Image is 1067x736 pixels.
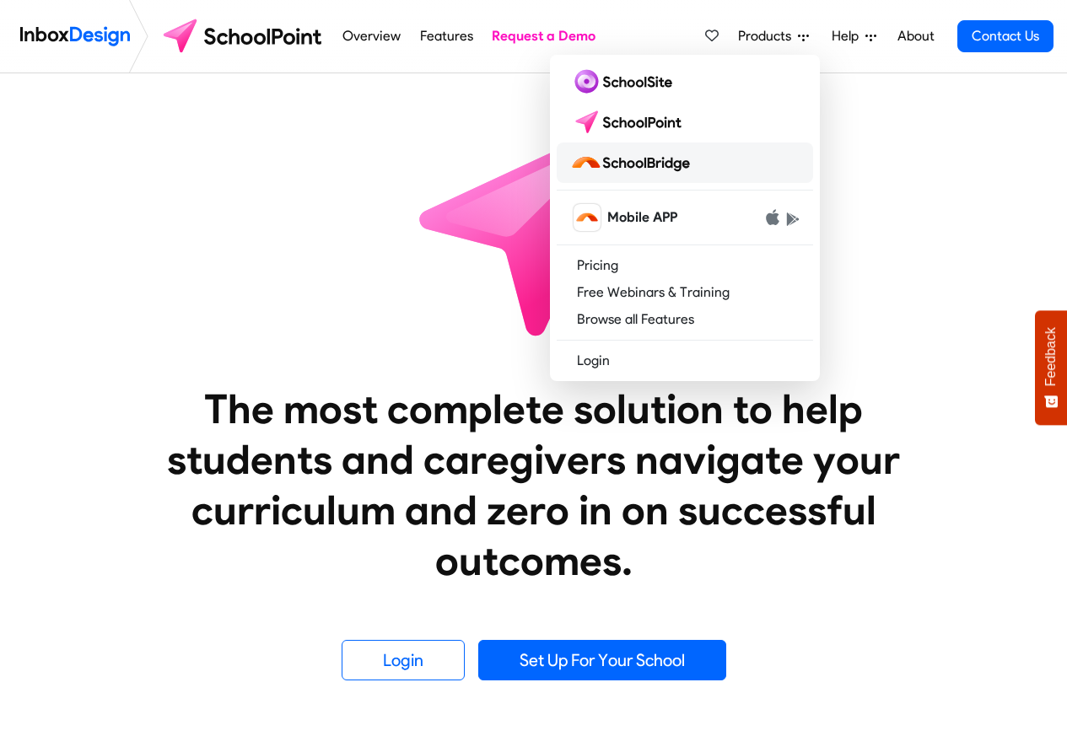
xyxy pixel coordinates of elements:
[570,149,697,176] img: schoolbridge logo
[832,26,865,46] span: Help
[1035,310,1067,425] button: Feedback - Show survey
[570,68,679,95] img: schoolsite logo
[570,109,689,136] img: schoolpoint logo
[607,207,677,228] span: Mobile APP
[338,19,406,53] a: Overview
[557,306,813,333] a: Browse all Features
[478,640,726,680] a: Set Up For Your School
[557,279,813,306] a: Free Webinars & Training
[557,252,813,279] a: Pricing
[415,19,477,53] a: Features
[550,55,820,381] div: Products
[382,73,686,377] img: icon_schoolpoint.svg
[957,20,1054,52] a: Contact Us
[738,26,798,46] span: Products
[731,19,816,53] a: Products
[892,19,939,53] a: About
[1043,327,1059,386] span: Feedback
[557,347,813,374] a: Login
[557,197,813,238] a: schoolbridge icon Mobile APP
[133,384,935,586] heading: The most complete solution to help students and caregivers navigate your curriculum and zero in o...
[155,16,333,56] img: schoolpoint logo
[825,19,883,53] a: Help
[342,640,465,680] a: Login
[574,204,601,231] img: schoolbridge icon
[488,19,601,53] a: Request a Demo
